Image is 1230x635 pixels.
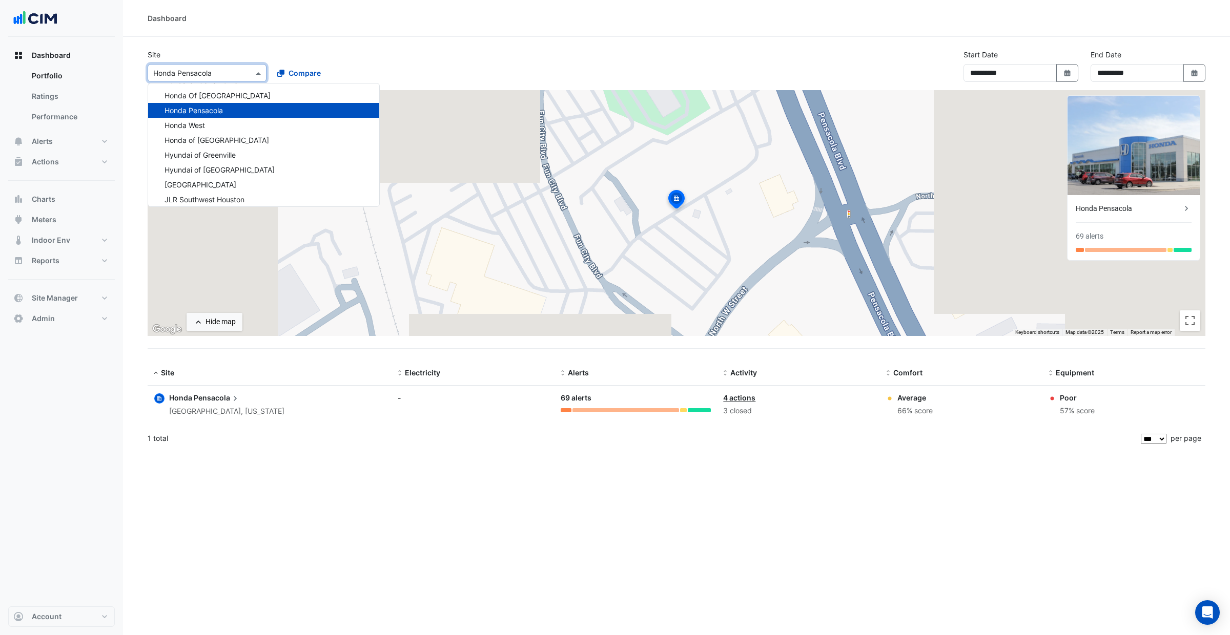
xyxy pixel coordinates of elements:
[161,368,174,377] span: Site
[963,49,998,60] label: Start Date
[13,157,24,167] app-icon: Actions
[8,606,115,627] button: Account
[24,86,115,107] a: Ratings
[1180,310,1200,331] button: Toggle fullscreen view
[893,368,922,377] span: Comfort
[165,121,205,130] span: Honda West
[289,68,321,78] span: Compare
[148,83,379,206] div: Options List
[1068,96,1200,195] img: Honda Pensacola
[8,230,115,250] button: Indoor Env
[150,323,184,336] a: Open this area in Google Maps (opens a new window)
[897,392,933,403] div: Average
[32,611,61,622] span: Account
[12,8,58,29] img: Company Logo
[13,235,24,245] app-icon: Indoor Env
[8,209,115,230] button: Meters
[561,392,711,404] div: 69 alerts
[148,49,160,60] label: Site
[187,313,242,331] button: Hide map
[1190,69,1199,77] fa-icon: Select Date
[1056,368,1094,377] span: Equipment
[8,250,115,271] button: Reports
[165,91,271,100] span: Honda Of [GEOGRAPHIC_DATA]
[1091,49,1121,60] label: End Date
[165,180,236,189] span: [GEOGRAPHIC_DATA]
[723,393,755,402] a: 4 actions
[8,45,115,66] button: Dashboard
[148,426,1139,451] div: 1 total
[194,392,240,404] span: Pensacola
[1076,231,1103,242] div: 69 alerts
[398,392,548,403] div: -
[405,368,440,377] span: Electricity
[8,152,115,172] button: Actions
[1015,329,1059,336] button: Keyboard shortcuts
[1131,329,1172,335] a: Report a map error
[165,106,223,115] span: Honda Pensacola
[8,131,115,152] button: Alerts
[271,64,327,82] button: Compare
[169,406,284,417] div: [GEOGRAPHIC_DATA], [US_STATE]
[32,215,56,225] span: Meters
[13,194,24,204] app-icon: Charts
[165,165,275,174] span: Hyundai of [GEOGRAPHIC_DATA]
[1060,405,1095,417] div: 57% score
[206,316,236,327] div: Hide map
[32,293,78,303] span: Site Manager
[165,136,269,144] span: Honda of [GEOGRAPHIC_DATA]
[169,393,192,402] span: Honda
[1063,69,1072,77] fa-icon: Select Date
[150,323,184,336] img: Google
[24,66,115,86] a: Portfolio
[13,313,24,324] app-icon: Admin
[665,188,688,213] img: site-pin-selected.svg
[13,256,24,266] app-icon: Reports
[1060,392,1095,403] div: Poor
[32,157,59,167] span: Actions
[148,13,187,24] div: Dashboard
[1110,329,1124,335] a: Terms (opens in new tab)
[897,405,933,417] div: 66% score
[1065,329,1104,335] span: Map data ©2025
[568,368,589,377] span: Alerts
[24,107,115,127] a: Performance
[730,368,757,377] span: Activity
[165,195,244,204] span: JLR Southwest Houston
[8,288,115,308] button: Site Manager
[13,136,24,146] app-icon: Alerts
[723,405,874,417] div: 3 closed
[32,256,59,266] span: Reports
[165,151,236,159] span: Hyundai of Greenville
[13,293,24,303] app-icon: Site Manager
[8,66,115,131] div: Dashboard
[32,235,70,245] span: Indoor Env
[32,194,55,204] span: Charts
[1076,203,1181,214] div: Honda Pensacola
[32,50,71,60] span: Dashboard
[32,313,55,324] span: Admin
[32,136,53,146] span: Alerts
[13,50,24,60] app-icon: Dashboard
[1171,434,1201,442] span: per page
[13,215,24,225] app-icon: Meters
[1195,600,1220,625] div: Open Intercom Messenger
[8,308,115,329] button: Admin
[8,189,115,209] button: Charts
